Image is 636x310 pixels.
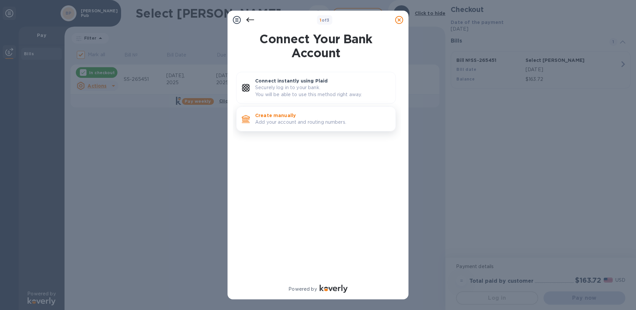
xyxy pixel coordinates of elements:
p: Create manually [255,112,390,119]
p: Add your account and routing numbers. [255,119,390,126]
img: Logo [320,285,348,293]
b: of 3 [320,18,330,23]
h1: Connect Your Bank Account [234,32,398,60]
span: 1 [320,18,321,23]
p: Securely log in to your bank. You will be able to use this method right away. [255,84,390,98]
p: Powered by [288,286,317,293]
p: Connect instantly using Plaid [255,77,390,84]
